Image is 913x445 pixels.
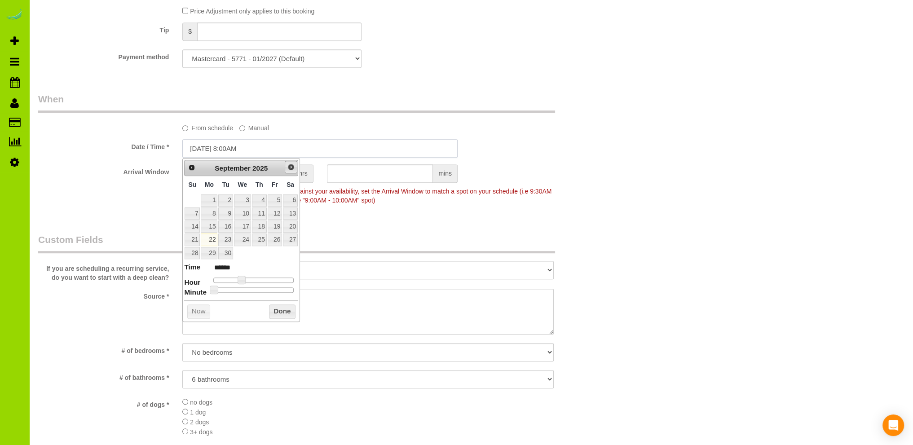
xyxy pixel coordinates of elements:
a: 21 [185,234,200,246]
a: 13 [283,207,298,220]
a: 3 [234,194,251,207]
a: 16 [218,220,233,233]
a: 19 [268,220,282,233]
label: Tip [31,22,176,35]
span: Thursday [256,181,263,188]
legend: When [38,93,555,113]
span: Price Adjustment only applies to this booking [190,8,314,15]
span: Sunday [188,181,196,188]
span: To make this booking count against your availability, set the Arrival Window to match a spot on y... [182,188,551,204]
a: 6 [283,194,298,207]
span: Tuesday [222,181,229,188]
a: 1 [201,194,217,207]
dt: Time [184,262,200,273]
dt: Minute [184,287,207,299]
a: 24 [234,234,251,246]
span: Wednesday [238,181,247,188]
a: 14 [185,220,200,233]
a: 20 [283,220,298,233]
a: 11 [252,207,267,220]
a: 10 [234,207,251,220]
legend: Custom Fields [38,233,555,253]
a: 17 [234,220,251,233]
a: 26 [268,234,282,246]
a: 7 [185,207,200,220]
a: 5 [268,194,282,207]
a: 2 [218,194,233,207]
a: 8 [201,207,217,220]
label: Date / Time * [31,139,176,151]
label: If you are scheduling a recurring service, do you want to start with a deep clean? [31,261,176,282]
span: 1 dog [190,409,206,416]
span: no dogs [190,399,212,406]
span: 2025 [252,164,268,172]
a: 23 [218,234,233,246]
span: Next [287,163,295,171]
label: Manual [239,120,269,132]
a: Prev [185,161,198,174]
span: 3+ dogs [190,428,212,436]
a: 27 [283,234,298,246]
input: From schedule [182,125,188,131]
span: Friday [272,181,278,188]
a: 9 [218,207,233,220]
a: 22 [201,234,217,246]
span: $ [182,22,197,41]
button: Now [187,304,210,319]
input: Manual [239,125,245,131]
label: Payment method [31,49,176,62]
label: # of dogs * [31,397,176,409]
label: Arrival Window [31,164,176,176]
span: Saturday [287,181,294,188]
label: # of bathrooms * [31,370,176,382]
label: Source * [31,289,176,301]
a: Next [285,161,297,173]
a: 15 [201,220,217,233]
span: mins [433,164,458,183]
a: 29 [201,247,217,259]
dt: Hour [184,278,200,289]
span: September [215,164,251,172]
a: 4 [252,194,267,207]
label: # of bedrooms * [31,343,176,355]
a: 18 [252,220,267,233]
span: hrs [293,164,313,183]
span: 2 dogs [190,419,209,426]
input: MM/DD/YYYY HH:MM [182,139,458,158]
button: Done [269,304,296,319]
span: Prev [188,164,195,171]
a: 12 [268,207,282,220]
a: 28 [185,247,200,259]
span: Monday [205,181,214,188]
img: Automaid Logo [5,9,23,22]
label: From schedule [182,120,233,132]
div: Open Intercom Messenger [882,414,904,436]
a: 25 [252,234,267,246]
a: 30 [218,247,233,259]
